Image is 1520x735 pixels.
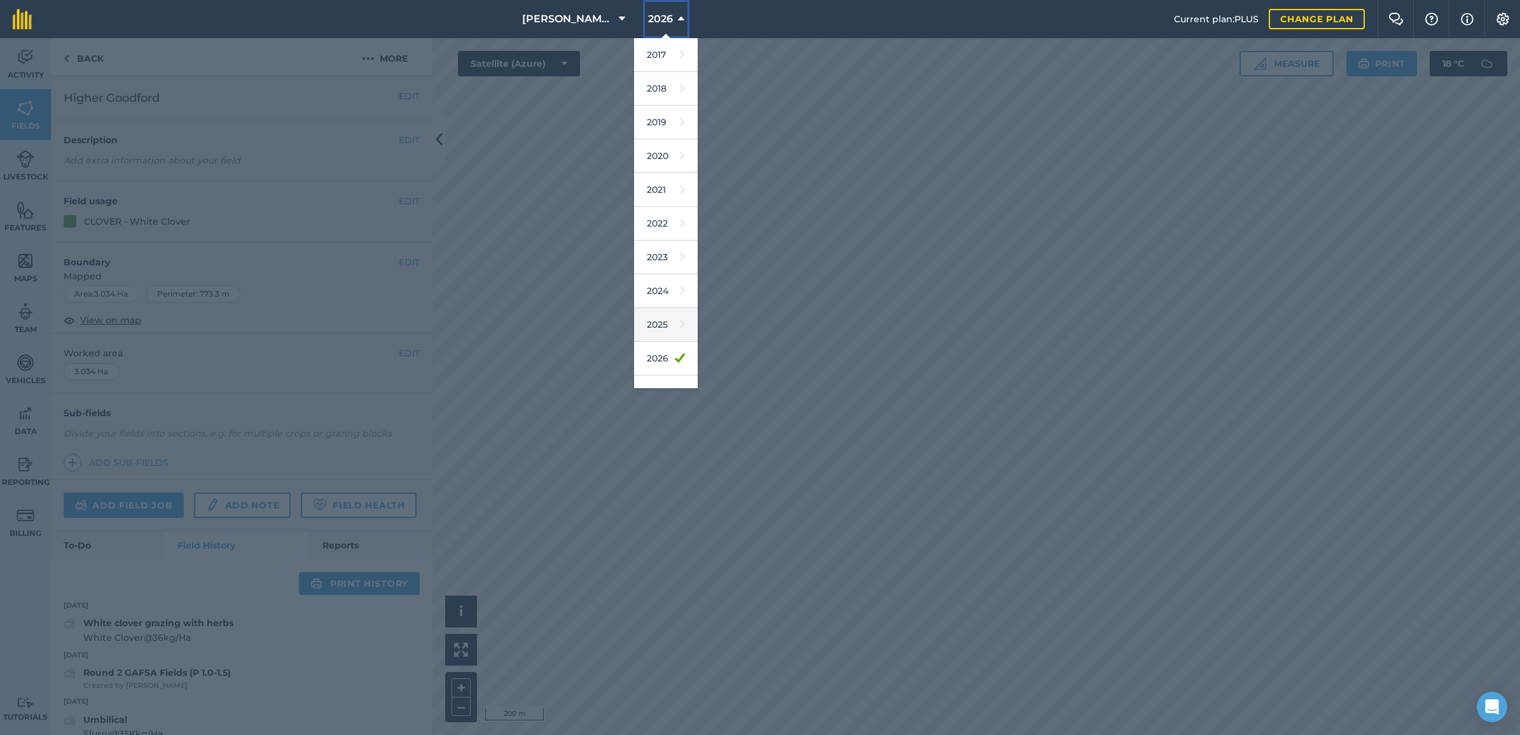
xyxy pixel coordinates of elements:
span: 2026 [648,11,673,27]
img: svg+xml;base64,PHN2ZyB4bWxucz0iaHR0cDovL3d3dy53My5vcmcvMjAwMC9zdmciIHdpZHRoPSIxNyIgaGVpZ2h0PSIxNy... [1461,11,1474,27]
a: 2022 [634,207,698,241]
a: 2024 [634,274,698,308]
div: Open Intercom Messenger [1477,692,1507,722]
img: A cog icon [1495,13,1510,25]
span: [PERSON_NAME] LTD [522,11,614,27]
a: 2019 [634,106,698,139]
a: 2023 [634,241,698,274]
img: fieldmargin Logo [13,9,32,29]
a: Change plan [1269,9,1365,29]
span: Current plan : PLUS [1174,12,1259,26]
a: 2025 [634,308,698,342]
a: 2017 [634,38,698,72]
a: 2026 [634,342,698,375]
a: 2021 [634,173,698,207]
img: Two speech bubbles overlapping with the left bubble in the forefront [1388,13,1404,25]
a: 2027 [634,375,698,409]
img: A question mark icon [1424,13,1439,25]
a: 2018 [634,72,698,106]
a: 2020 [634,139,698,173]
